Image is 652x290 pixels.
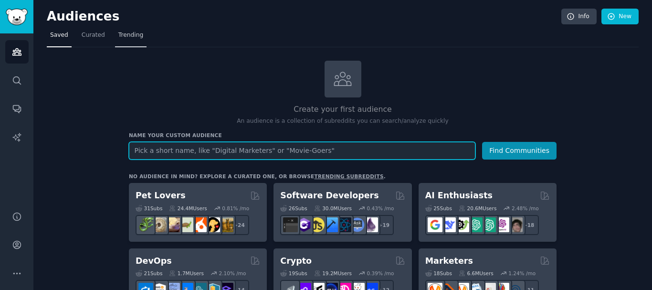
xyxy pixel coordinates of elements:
img: reactnative [337,217,351,232]
img: software [283,217,298,232]
img: DeepSeek [441,217,456,232]
a: Curated [78,28,108,47]
h2: DevOps [136,255,172,267]
img: csharp [296,217,311,232]
div: 1.24 % /mo [508,270,536,277]
a: New [601,9,639,25]
h2: Create your first audience [129,104,557,116]
a: trending subreddits [314,173,383,179]
button: Find Communities [482,142,557,160]
h2: Marketers [425,255,473,267]
img: iOSProgramming [323,217,338,232]
div: 18 Sub s [425,270,452,277]
img: elixir [363,217,378,232]
div: 2.10 % /mo [219,270,246,277]
img: GummySearch logo [6,9,28,25]
div: 26 Sub s [280,205,307,212]
img: ballpython [152,217,167,232]
img: OpenAIDev [494,217,509,232]
div: + 19 [374,215,394,235]
img: learnjavascript [310,217,325,232]
img: AItoolsCatalog [454,217,469,232]
div: 0.43 % /mo [367,205,394,212]
h2: Audiences [47,9,561,24]
img: AskComputerScience [350,217,365,232]
div: 24.4M Users [169,205,207,212]
img: chatgpt_prompts_ [481,217,496,232]
a: Info [561,9,597,25]
h3: Name your custom audience [129,132,557,139]
div: 0.81 % /mo [222,205,249,212]
div: 20.6M Users [459,205,496,212]
h2: Crypto [280,255,312,267]
p: An audience is a collection of subreddits you can search/analyze quickly [129,117,557,126]
div: 19.2M Users [314,270,352,277]
h2: Pet Lovers [136,190,186,202]
div: 31 Sub s [136,205,162,212]
h2: AI Enthusiasts [425,190,493,202]
img: herpetology [138,217,153,232]
div: + 18 [519,215,539,235]
img: leopardgeckos [165,217,180,232]
div: 2.48 % /mo [512,205,539,212]
img: ArtificalIntelligence [508,217,523,232]
div: 6.6M Users [459,270,494,277]
span: Trending [118,31,143,40]
img: chatgpt_promptDesign [468,217,483,232]
div: 30.0M Users [314,205,352,212]
a: Saved [47,28,72,47]
img: turtle [179,217,193,232]
div: 25 Sub s [425,205,452,212]
img: GoogleGeminiAI [428,217,442,232]
span: Curated [82,31,105,40]
img: cockatiel [192,217,207,232]
div: No audience in mind? Explore a curated one, or browse . [129,173,386,180]
img: PetAdvice [205,217,220,232]
input: Pick a short name, like "Digital Marketers" or "Movie-Goers" [129,142,475,160]
div: 1.7M Users [169,270,204,277]
div: 0.39 % /mo [367,270,394,277]
div: + 24 [229,215,249,235]
div: 19 Sub s [280,270,307,277]
h2: Software Developers [280,190,379,202]
a: Trending [115,28,147,47]
span: Saved [50,31,68,40]
div: 21 Sub s [136,270,162,277]
img: dogbreed [219,217,233,232]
